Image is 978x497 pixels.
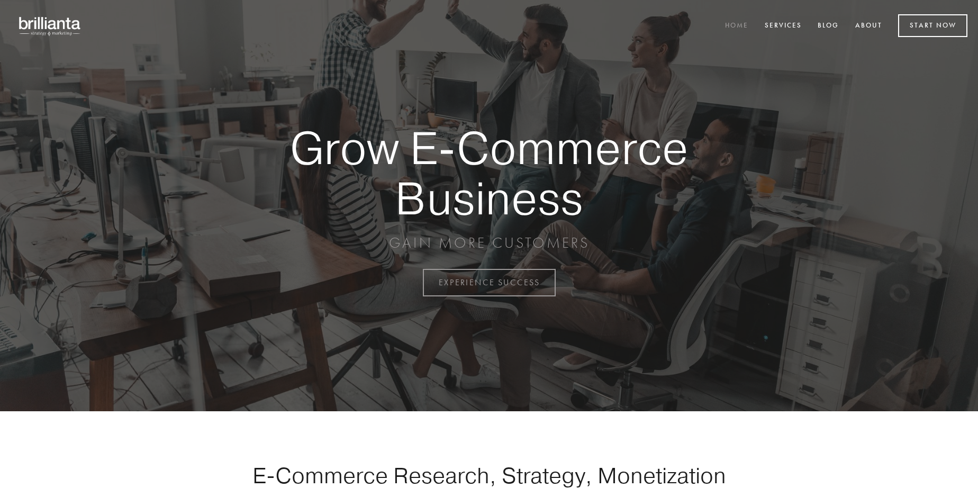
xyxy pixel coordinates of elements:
a: Services [758,17,809,35]
a: Home [718,17,755,35]
img: brillianta - research, strategy, marketing [11,11,90,41]
a: Blog [811,17,846,35]
p: GAIN MORE CUSTOMERS [253,233,725,252]
h1: E-Commerce Research, Strategy, Monetization [219,462,759,489]
a: Start Now [898,14,967,37]
a: About [848,17,889,35]
a: EXPERIENCE SUCCESS [423,269,556,296]
strong: Grow E-Commerce Business [253,123,725,223]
